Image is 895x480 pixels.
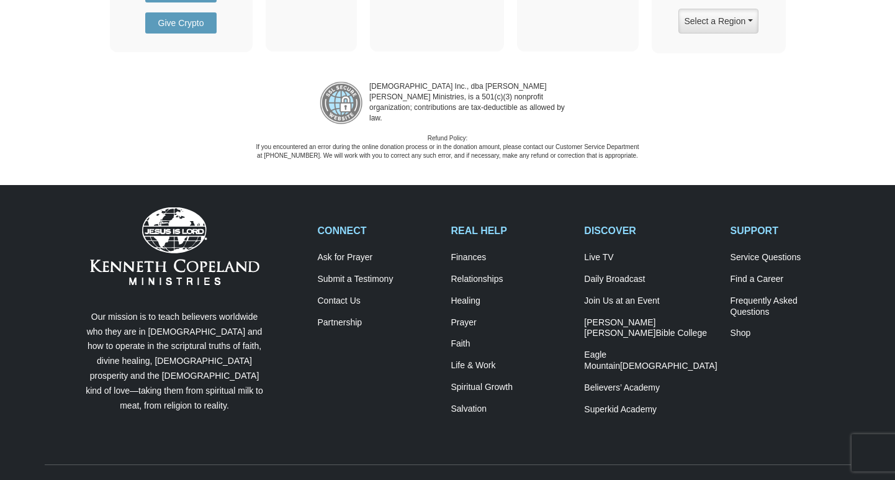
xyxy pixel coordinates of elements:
h2: SUPPORT [731,225,851,237]
a: Contact Us [318,296,438,307]
a: [PERSON_NAME] [PERSON_NAME]Bible College [584,317,717,340]
a: Eagle Mountain[DEMOGRAPHIC_DATA] [584,350,717,372]
span: [DEMOGRAPHIC_DATA] [620,361,717,371]
a: Superkid Academy [584,404,717,415]
a: Finances [451,252,571,263]
a: Find a Career [731,274,851,285]
a: Believers’ Academy [584,383,717,394]
a: Partnership [318,317,438,328]
a: Life & Work [451,360,571,371]
img: refund-policy [320,81,363,125]
a: Shop [731,328,851,339]
a: Prayer [451,317,571,328]
a: Service Questions [731,252,851,263]
a: Faith [451,338,571,350]
a: Give Crypto [145,12,217,34]
a: Daily Broadcast [584,274,717,285]
img: Kenneth Copeland Ministries [90,207,259,284]
a: Live TV [584,252,717,263]
a: Spiritual Growth [451,382,571,393]
p: Refund Policy: If you encountered an error during the online donation process or in the donation ... [255,134,640,161]
a: Submit a Testimony [318,274,438,285]
p: [DEMOGRAPHIC_DATA] Inc., dba [PERSON_NAME] [PERSON_NAME] Ministries, is a 501(c)(3) nonprofit org... [363,81,575,125]
a: Join Us at an Event [584,296,717,307]
h2: REAL HELP [451,225,571,237]
button: Select a Region [678,9,758,34]
h2: DISCOVER [584,225,717,237]
a: Frequently AskedQuestions [731,296,851,318]
a: Salvation [451,404,571,415]
a: Ask for Prayer [318,252,438,263]
span: Bible College [655,328,707,338]
p: Our mission is to teach believers worldwide who they are in [DEMOGRAPHIC_DATA] and how to operate... [83,310,266,414]
a: Healing [451,296,571,307]
a: Relationships [451,274,571,285]
h2: CONNECT [318,225,438,237]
